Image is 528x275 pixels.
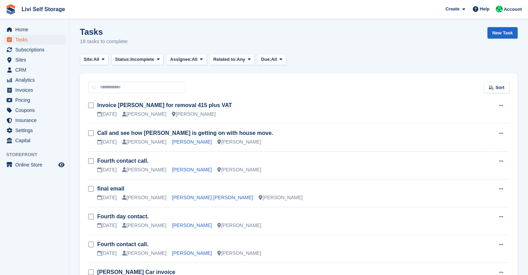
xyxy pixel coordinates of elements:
a: menu [3,85,66,95]
img: stora-icon-8386f47178a22dfd0bd8f6a31ec36ba5ce8667c1dd55bd0f319d3a0aa187defe.svg [6,4,16,15]
p: 18 tasks to complete [80,38,128,46]
span: Due: [261,56,271,63]
div: [PERSON_NAME] [122,194,166,201]
a: Livi Self Storage [19,3,68,15]
a: Fourth contact call. [97,158,149,164]
span: Storefront [6,151,69,158]
span: Any [237,56,245,63]
span: Incomplete [131,56,154,63]
a: menu [3,55,66,65]
button: Assignee: All [166,54,207,65]
a: menu [3,160,66,170]
h1: Tasks [80,27,128,37]
span: Insurance [15,115,57,125]
a: [PERSON_NAME] [172,139,212,145]
span: All [93,56,99,63]
span: Settings [15,126,57,135]
div: [PERSON_NAME] [217,166,261,173]
a: menu [3,75,66,85]
span: Home [15,25,57,34]
button: Status: Incomplete [111,54,164,65]
div: [PERSON_NAME] [122,111,166,118]
span: Status: [115,56,131,63]
a: menu [3,65,66,75]
span: Analytics [15,75,57,85]
a: [PERSON_NAME] [172,223,212,228]
span: CRM [15,65,57,75]
a: menu [3,126,66,135]
a: Preview store [57,161,66,169]
span: Create [445,6,459,13]
div: [PERSON_NAME] [259,194,302,201]
a: New Task [487,27,518,39]
span: Account [504,6,522,13]
span: Tasks [15,35,57,45]
div: [PERSON_NAME] [122,222,166,229]
span: All [271,56,277,63]
a: Fourth day contact. [97,213,149,219]
span: Subscriptions [15,45,57,55]
div: [DATE] [97,194,117,201]
a: menu [3,115,66,125]
a: Invoice [PERSON_NAME] for removal 415 plus VAT [97,102,232,108]
span: Related to: [213,56,237,63]
span: Sites [15,55,57,65]
a: menu [3,105,66,115]
span: Invoices [15,85,57,95]
div: [PERSON_NAME] [122,250,166,257]
a: [PERSON_NAME] [172,167,212,172]
button: Site: All [80,54,109,65]
div: [PERSON_NAME] [217,250,261,257]
a: Fourth contact call. [97,241,149,247]
div: [DATE] [97,222,117,229]
div: [PERSON_NAME] [217,222,261,229]
span: Pricing [15,95,57,105]
a: menu [3,95,66,105]
a: Call and see how [PERSON_NAME] is getting on with house move. [97,130,273,136]
a: menu [3,45,66,55]
div: [PERSON_NAME] [122,166,166,173]
span: Sort [495,84,504,91]
span: Coupons [15,105,57,115]
a: menu [3,35,66,45]
span: Capital [15,136,57,145]
div: [DATE] [97,111,117,118]
div: [DATE] [97,166,117,173]
button: Related to: Any [210,54,254,65]
a: [PERSON_NAME] [PERSON_NAME] [172,195,253,200]
div: [PERSON_NAME] [122,138,166,146]
a: [PERSON_NAME] [172,250,212,256]
span: Site: [84,56,93,63]
div: [PERSON_NAME] [172,111,216,118]
a: menu [3,136,66,145]
span: All [192,56,198,63]
a: [PERSON_NAME] Car invoice [97,269,175,275]
span: Online Store [15,160,57,170]
button: Due: All [257,54,286,65]
span: Help [480,6,489,13]
span: Assignee: [170,56,192,63]
div: [PERSON_NAME] [217,138,261,146]
a: menu [3,25,66,34]
a: final email [97,186,124,192]
div: [DATE] [97,250,117,257]
div: [DATE] [97,138,117,146]
img: Joe Robertson [496,6,503,13]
